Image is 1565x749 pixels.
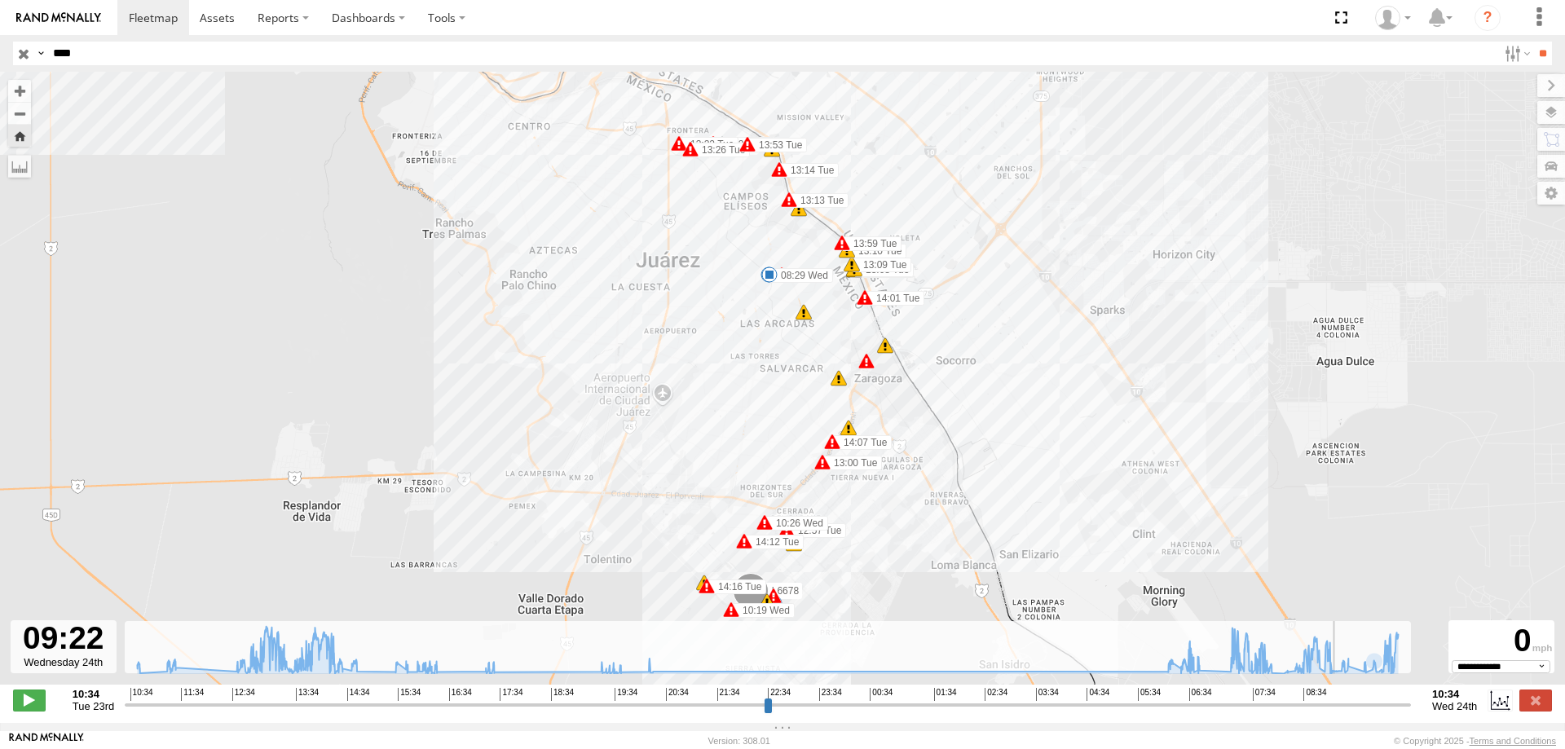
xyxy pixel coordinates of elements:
label: 13:08 Tue [854,263,914,278]
i: ? [1475,5,1501,31]
label: 13:53 Tue [747,138,807,152]
button: Zoom in [8,80,31,102]
a: Visit our Website [9,733,84,749]
span: 06:34 [1189,688,1212,701]
span: 01:34 [934,688,957,701]
div: 64 [796,304,812,320]
div: MANUEL HERNANDEZ [1369,6,1417,30]
label: 08:29 Wed [769,268,833,283]
div: 40 [696,575,712,591]
div: 11 [877,337,893,354]
label: 13:14 Tue [779,163,839,178]
span: 12:34 [232,688,255,701]
span: 04:34 [1087,688,1109,701]
div: Version: 308.01 [708,736,770,746]
span: L6678 [772,585,799,597]
div: 34 [840,420,857,436]
span: Tue 23rd Sep 2025 [73,700,114,712]
label: 12:57 Tue [787,523,846,538]
strong: 10:34 [1432,688,1477,700]
span: 05:34 [1138,688,1161,701]
span: 03:34 [1036,688,1059,701]
span: 23:34 [819,688,842,701]
span: 14:34 [347,688,370,701]
strong: 10:34 [73,688,114,700]
div: 9 [858,353,875,369]
label: 10:26 Wed [765,516,828,531]
span: 00:34 [870,688,893,701]
label: Search Filter Options [1498,42,1533,65]
label: 14:12 Tue [744,535,804,549]
div: 136 [714,136,730,152]
div: © Copyright 2025 - [1394,736,1556,746]
span: 07:34 [1253,688,1276,701]
span: 02:34 [985,688,1007,701]
div: 21 [831,370,847,386]
label: Measure [8,155,31,178]
label: Play/Stop [13,690,46,711]
div: 70 [786,535,802,552]
div: 0 [1451,623,1552,660]
label: 13:13 Tue [789,193,849,208]
span: 22:34 [768,688,791,701]
label: 14:01 Tue [865,291,924,306]
button: Zoom out [8,102,31,125]
label: Search Query [34,42,47,65]
label: 13:09 Tue [852,258,911,272]
span: 20:34 [666,688,689,701]
label: 13:08 Tue [854,262,914,277]
span: 13:34 [296,688,319,701]
label: 13:10 Tue [847,244,906,258]
span: 16:34 [449,688,472,701]
label: 10:19 Wed [731,603,795,618]
label: Close [1519,690,1552,711]
span: 15:34 [398,688,421,701]
div: 14 [791,200,807,217]
span: 11:34 [181,688,204,701]
span: 08:34 [1303,688,1326,701]
span: 10:34 [130,688,153,701]
label: 14:07 Tue [832,435,892,450]
div: 428 [759,593,775,610]
label: 13:59 Tue [842,236,902,251]
label: 14:16 Tue [707,579,766,594]
div: 38 [765,588,782,604]
a: Terms and Conditions [1470,736,1556,746]
span: Wed 24th Sep 2025 [1432,700,1477,712]
label: Map Settings [1537,182,1565,205]
span: 17:34 [500,688,522,701]
label: 13:26 Tue [690,143,750,157]
label: 13:00 Tue [822,456,882,470]
button: Zoom Home [8,125,31,147]
span: 18:34 [551,688,574,701]
div: 5 [774,267,790,283]
span: 19:34 [615,688,637,701]
label: 13:22 Tue [679,137,738,152]
div: 35 [764,141,780,157]
span: 21:34 [717,688,740,701]
img: rand-logo.svg [16,12,101,24]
